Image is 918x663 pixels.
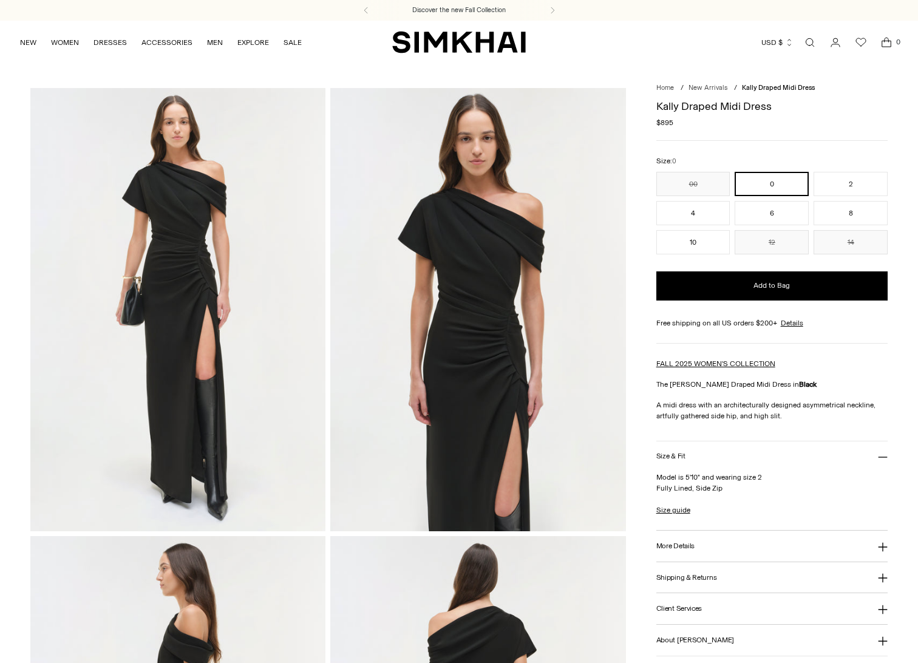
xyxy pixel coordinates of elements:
[656,155,676,167] label: Size:
[141,29,192,56] a: ACCESSORIES
[656,230,730,254] button: 10
[412,5,506,15] a: Discover the new Fall Collection
[734,83,737,93] div: /
[237,29,269,56] a: EXPLORE
[656,593,888,624] button: Client Services
[656,117,673,128] span: $895
[656,452,685,460] h3: Size & Fit
[656,441,888,472] button: Size & Fit
[814,230,888,254] button: 14
[656,379,888,390] p: The [PERSON_NAME] Draped Midi Dress in
[284,29,302,56] a: SALE
[656,399,888,421] p: A midi dress with an architecturally designed asymmetrical neckline, artfully gathered side hip, ...
[753,280,790,291] span: Add to Bag
[656,201,730,225] button: 4
[849,30,873,55] a: Wishlist
[656,271,888,301] button: Add to Bag
[207,29,223,56] a: MEN
[672,157,676,165] span: 0
[735,230,809,254] button: 12
[330,88,625,531] img: Kally Draped Midi Dress
[392,30,526,54] a: SIMKHAI
[656,318,888,328] div: Free shipping on all US orders $200+
[656,636,734,644] h3: About [PERSON_NAME]
[656,101,888,112] h1: Kally Draped Midi Dress
[656,359,775,368] a: FALL 2025 WOMEN'S COLLECTION
[51,29,79,56] a: WOMEN
[656,505,690,515] a: Size guide
[688,84,727,92] a: New Arrivals
[656,472,888,494] p: Model is 5'10" and wearing size 2 Fully Lined, Side Zip
[656,542,695,550] h3: More Details
[20,29,36,56] a: NEW
[798,30,822,55] a: Open search modal
[892,36,903,47] span: 0
[656,83,888,93] nav: breadcrumbs
[781,318,803,328] a: Details
[761,29,794,56] button: USD $
[823,30,848,55] a: Go to the account page
[735,201,809,225] button: 6
[656,172,730,196] button: 00
[656,574,717,582] h3: Shipping & Returns
[874,30,899,55] a: Open cart modal
[30,88,325,531] img: Kally Draped Midi Dress
[656,531,888,562] button: More Details
[656,625,888,656] button: About [PERSON_NAME]
[742,84,815,92] span: Kally Draped Midi Dress
[799,380,817,389] strong: Black
[656,562,888,593] button: Shipping & Returns
[814,172,888,196] button: 2
[735,172,809,196] button: 0
[814,201,888,225] button: 8
[656,605,702,613] h3: Client Services
[681,83,684,93] div: /
[93,29,127,56] a: DRESSES
[656,84,674,92] a: Home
